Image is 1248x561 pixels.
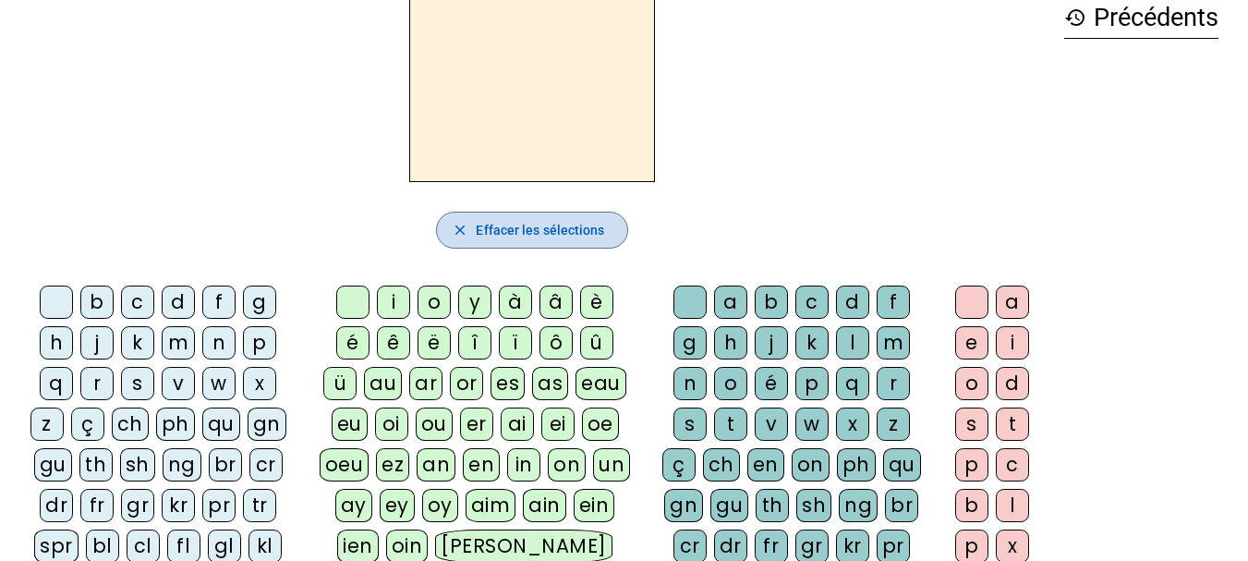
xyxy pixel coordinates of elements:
[877,326,910,360] div: m
[320,448,370,482] div: oeu
[364,367,402,400] div: au
[955,367,988,400] div: o
[335,489,372,522] div: ay
[243,326,276,360] div: p
[376,448,409,482] div: ez
[452,222,468,238] mat-icon: close
[416,408,453,441] div: ou
[436,212,627,249] button: Effacer les sélections
[30,408,64,441] div: z
[541,408,575,441] div: ei
[593,448,630,482] div: un
[532,367,568,400] div: as
[877,286,910,319] div: f
[714,408,747,441] div: t
[202,326,236,360] div: n
[580,326,613,360] div: û
[883,448,921,482] div: qu
[80,326,114,360] div: j
[796,489,831,522] div: sh
[747,448,784,482] div: en
[996,448,1029,482] div: c
[121,286,154,319] div: c
[418,326,451,360] div: ë
[80,286,114,319] div: b
[523,489,566,522] div: ain
[466,489,516,522] div: aim
[955,408,988,441] div: s
[795,367,829,400] div: p
[507,448,540,482] div: in
[209,448,242,482] div: br
[202,286,236,319] div: f
[202,367,236,400] div: w
[162,286,195,319] div: d
[377,286,410,319] div: i
[460,408,493,441] div: er
[202,408,240,441] div: qu
[996,326,1029,360] div: i
[499,286,532,319] div: à
[755,408,788,441] div: v
[795,408,829,441] div: w
[243,367,276,400] div: x
[418,286,451,319] div: o
[839,489,878,522] div: ng
[548,448,586,482] div: on
[755,326,788,360] div: j
[877,367,910,400] div: r
[499,326,532,360] div: ï
[703,448,740,482] div: ch
[996,286,1029,319] div: a
[162,326,195,360] div: m
[673,326,707,360] div: g
[755,286,788,319] div: b
[243,286,276,319] div: g
[885,489,918,522] div: br
[380,489,415,522] div: ey
[877,408,910,441] div: z
[40,326,73,360] div: h
[836,326,869,360] div: l
[71,408,104,441] div: ç
[996,489,1029,522] div: l
[836,367,869,400] div: q
[795,286,829,319] div: c
[80,489,114,522] div: fr
[417,448,455,482] div: an
[409,367,442,400] div: ar
[249,448,283,482] div: cr
[955,448,988,482] div: p
[375,408,408,441] div: oi
[582,408,619,441] div: oe
[34,448,72,482] div: gu
[662,448,696,482] div: ç
[323,367,357,400] div: ü
[574,489,615,522] div: ein
[1064,6,1086,29] mat-icon: history
[243,489,276,522] div: tr
[996,408,1029,441] div: t
[202,489,236,522] div: pr
[121,367,154,400] div: s
[714,367,747,400] div: o
[837,448,876,482] div: ph
[463,448,500,482] div: en
[673,367,707,400] div: n
[580,286,613,319] div: è
[539,326,573,360] div: ô
[332,408,368,441] div: eu
[248,408,286,441] div: gn
[714,326,747,360] div: h
[336,326,370,360] div: é
[714,286,747,319] div: a
[491,367,525,400] div: es
[163,448,201,482] div: ng
[40,367,73,400] div: q
[501,408,534,441] div: ai
[458,326,491,360] div: î
[576,367,626,400] div: eau
[710,489,748,522] div: gu
[795,326,829,360] div: k
[996,367,1029,400] div: d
